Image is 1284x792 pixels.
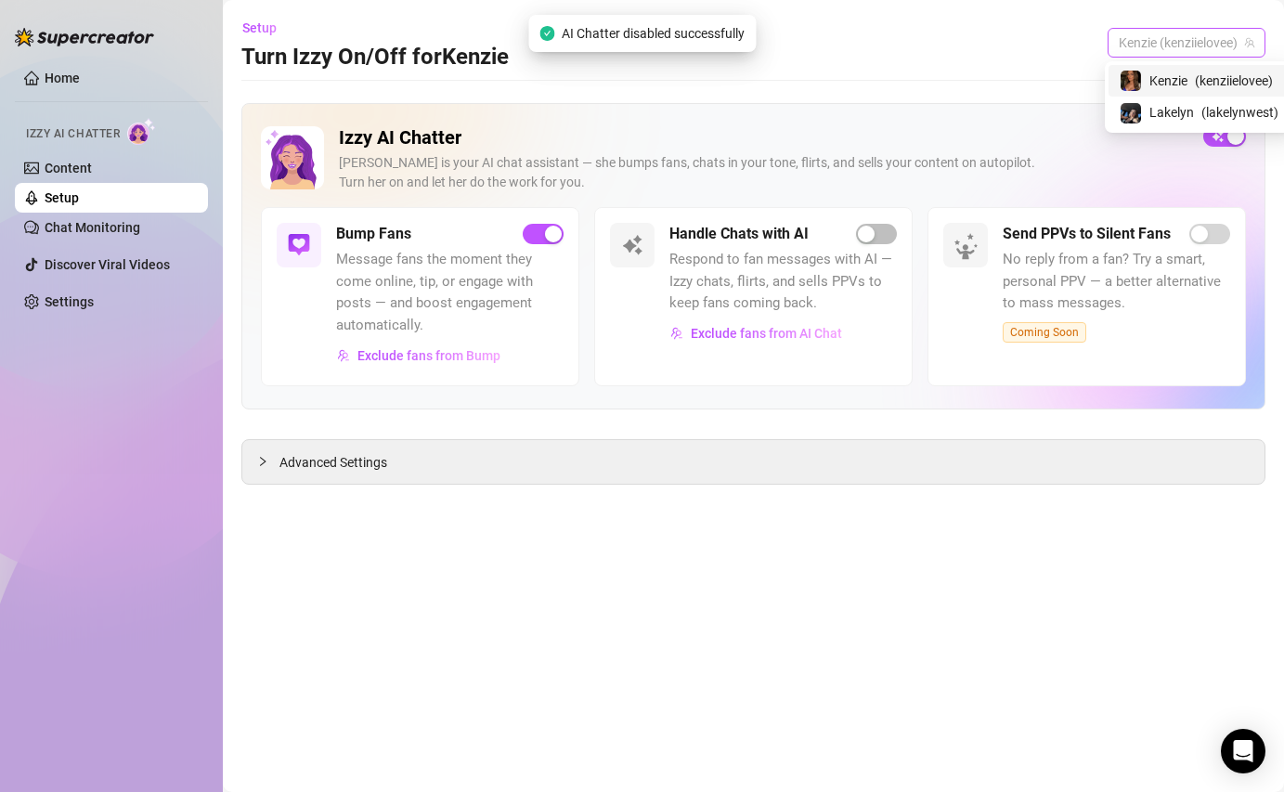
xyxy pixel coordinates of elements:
h5: Bump Fans [336,223,411,245]
span: Kenzie [1149,71,1187,91]
span: Lakelyn [1149,102,1194,123]
span: ( lakelynwest ) [1201,102,1278,123]
button: Exclude fans from Bump [336,341,501,370]
span: Exclude fans from Bump [357,348,500,363]
img: Kenzie [1121,71,1141,91]
span: No reply from a fan? Try a smart, personal PPV — a better alternative to mass messages. [1003,249,1230,315]
span: team [1244,37,1255,48]
a: Settings [45,294,94,309]
div: Open Intercom Messenger [1221,729,1265,773]
h3: Turn Izzy On/Off for Kenzie [241,43,509,72]
span: Setup [242,20,277,35]
button: Exclude fans from AI Chat [669,318,843,348]
a: Discover Viral Videos [45,257,170,272]
span: ( kenziielovee ) [1195,71,1273,91]
img: Izzy AI Chatter [261,126,324,189]
span: Respond to fan messages with AI — Izzy chats, flirts, and sells PPVs to keep fans coming back. [669,249,897,315]
span: Coming Soon [1003,322,1086,343]
a: Home [45,71,80,85]
span: collapsed [257,456,268,467]
span: Kenzie (kenziielovee) [1119,29,1254,57]
img: svg%3e [670,327,683,340]
div: [PERSON_NAME] is your AI chat assistant — she bumps fans, chats in your tone, flirts, and sells y... [339,153,1188,192]
img: svg%3e [337,349,350,362]
img: Lakelyn [1121,103,1141,123]
img: silent-fans-ppv-o-N6Mmdf.svg [953,233,983,263]
h5: Handle Chats with AI [669,223,809,245]
div: collapsed [257,451,279,472]
h5: Send PPVs to Silent Fans [1003,223,1171,245]
img: AI Chatter [127,118,156,145]
a: Setup [45,190,79,205]
button: Setup [241,13,292,43]
span: Advanced Settings [279,452,387,473]
h2: Izzy AI Chatter [339,126,1188,149]
span: Izzy AI Chatter [26,125,120,143]
span: Message fans the moment they come online, tip, or engage with posts — and boost engagement automa... [336,249,564,336]
a: Content [45,161,92,175]
span: AI Chatter disabled successfully [562,23,745,44]
img: svg%3e [288,234,310,256]
a: Chat Monitoring [45,220,140,235]
span: check-circle [539,26,554,41]
span: Exclude fans from AI Chat [691,326,842,341]
img: logo-BBDzfeDw.svg [15,28,154,46]
img: svg%3e [621,234,643,256]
